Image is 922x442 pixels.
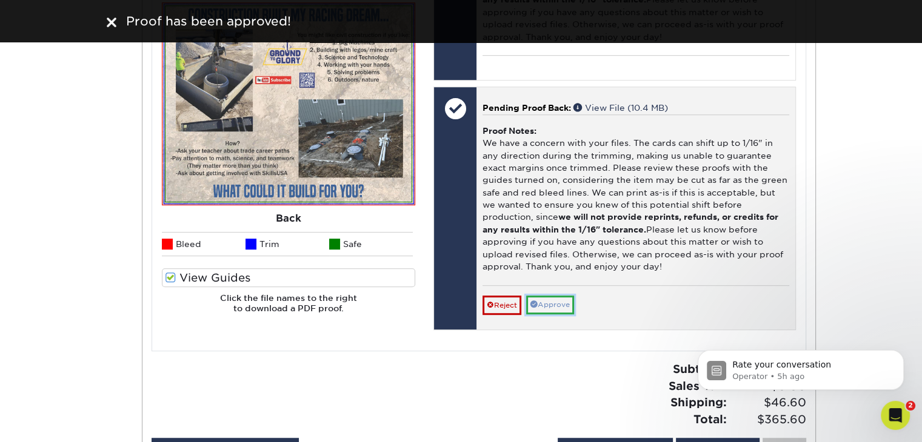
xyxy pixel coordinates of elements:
[107,18,116,27] img: close
[526,295,574,314] a: Approve
[573,103,668,113] a: View File (10.4 MB)
[680,325,922,409] iframe: Intercom notifications message
[906,401,915,411] span: 2
[483,126,536,136] strong: Proof Notes:
[162,232,246,256] li: Bleed
[670,395,727,409] strong: Shipping:
[162,268,415,287] label: View Guides
[730,411,806,428] span: $365.60
[673,362,727,375] strong: Subtotal:
[669,379,727,392] strong: Sales Tax:
[329,232,413,256] li: Safe
[483,212,778,234] b: we will not provide reprints, refunds, or credits for any results within the 1/16" tolerance.
[162,205,415,232] div: Back
[126,14,291,28] span: Proof has been approved!
[483,295,521,315] a: Reject
[162,293,415,323] h6: Click the file names to the right to download a PDF proof.
[483,103,571,113] span: Pending Proof Back:
[881,401,910,430] iframe: Intercom live chat
[246,232,329,256] li: Trim
[693,412,727,426] strong: Total:
[483,114,789,285] div: We have a concern with your files. The cards can shift up to 1/16" in any direction during the tr...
